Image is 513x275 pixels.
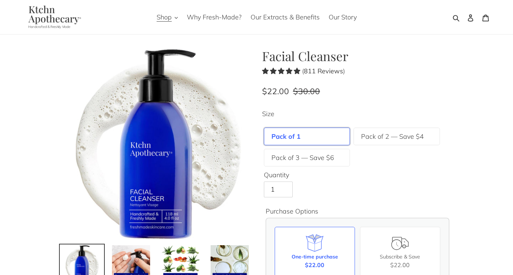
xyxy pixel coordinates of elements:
a: Our Story [325,11,360,23]
span: $22.00 [305,261,324,269]
img: Ktchn Apothecary [20,5,86,29]
a: Our Extracts & Benefits [247,11,323,23]
span: ( ) [302,67,345,75]
img: Facial Cleanser [60,49,251,239]
span: $22.00 [390,261,410,269]
s: $30.00 [293,86,320,96]
label: Pack of 3 — Save $6 [271,153,334,162]
span: Why Fresh-Made? [187,13,242,22]
span: Our Story [329,13,357,22]
label: Quantity [264,170,451,180]
button: Shop [153,11,181,23]
h1: Facial Cleanser [262,49,453,64]
div: One-time purchase [292,253,338,261]
a: Why Fresh-Made? [183,11,245,23]
label: Pack of 2 — Save $4 [361,132,424,141]
span: Our Extracts & Benefits [251,13,320,22]
span: $22.00 [262,86,289,96]
span: Subscribe & Save [380,253,420,260]
b: 811 Reviews [304,67,343,75]
label: Size [262,109,453,119]
span: Shop [157,13,172,22]
span: 4.77 stars [262,67,302,75]
legend: Purchase Options [266,206,318,216]
label: Pack of 1 [271,132,301,141]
